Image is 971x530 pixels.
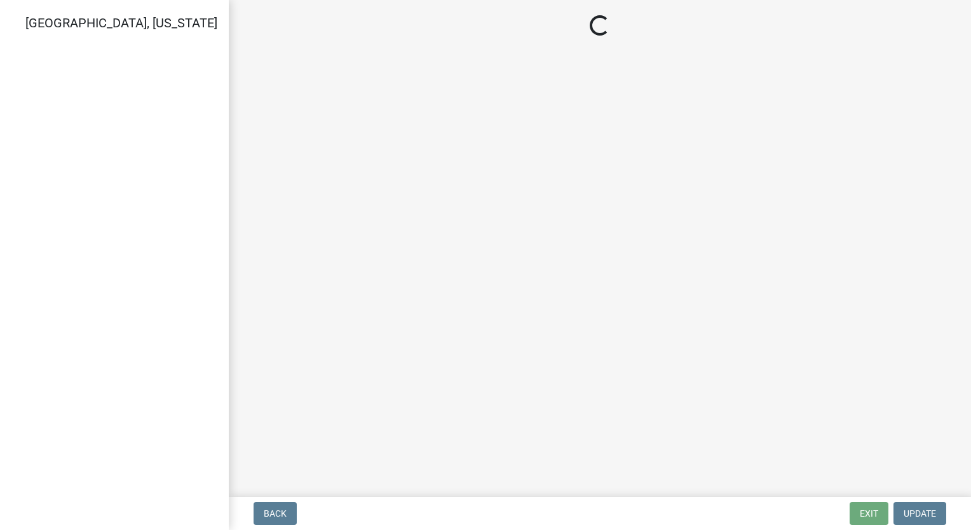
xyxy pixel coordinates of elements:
[254,502,297,525] button: Back
[264,508,287,519] span: Back
[850,502,888,525] button: Exit
[893,502,946,525] button: Update
[25,15,217,31] span: [GEOGRAPHIC_DATA], [US_STATE]
[904,508,936,519] span: Update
